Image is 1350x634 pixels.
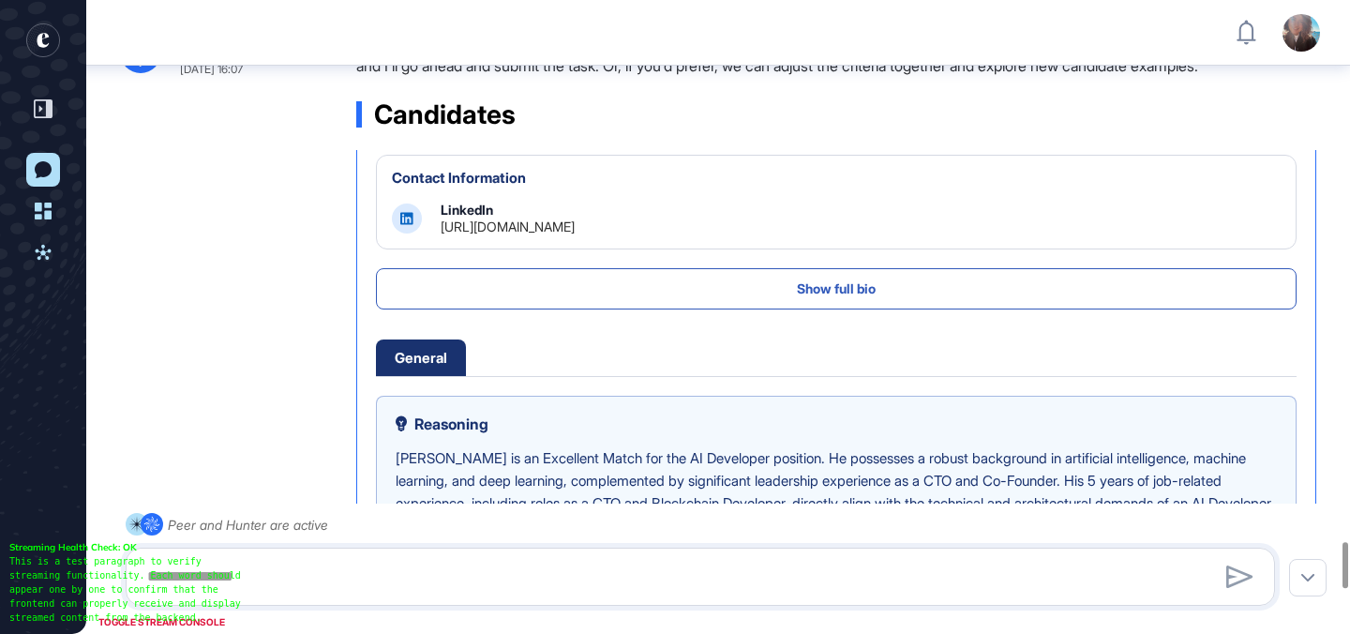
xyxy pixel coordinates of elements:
span: Show full bio [797,282,876,295]
div: entrapeer-logo [26,23,60,57]
p: [PERSON_NAME] is an Excellent Match for the AI Developer position. He possesses a robust backgrou... [396,447,1277,560]
div: General [376,340,466,376]
div: [DATE] 16:07 [180,64,243,75]
a: [URL][DOMAIN_NAME] [441,219,575,234]
div: LinkedIn [441,204,493,217]
button: Show full bio [376,268,1297,309]
img: user-avatar [1282,14,1320,52]
div: Peer and Hunter are active [168,513,328,536]
span: Reasoning [414,416,488,431]
div: Contact Information [392,171,526,185]
span: Candidates [374,101,516,128]
div: TOGGLE STREAM CONSOLE [94,611,230,634]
